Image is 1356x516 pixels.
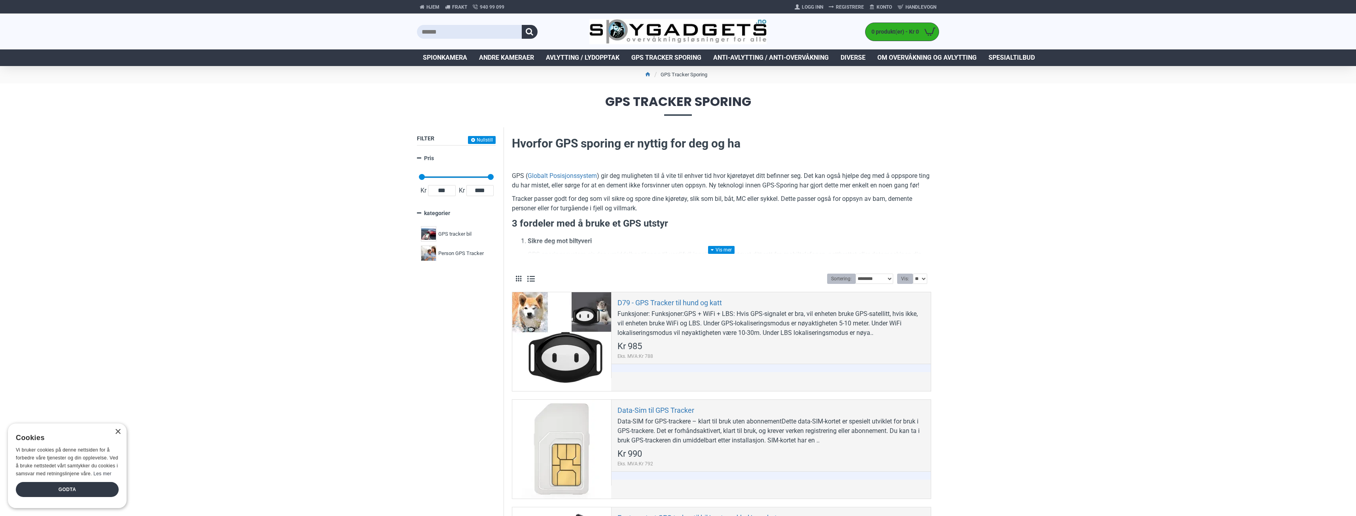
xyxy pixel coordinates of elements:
[528,171,597,181] a: Globalt Posisjonssystem
[625,49,707,66] a: GPS Tracker Sporing
[16,429,114,446] div: Cookies
[473,49,540,66] a: Andre kameraer
[827,274,856,284] label: Sortering:
[16,482,119,497] div: Godta
[877,53,977,62] span: Om overvåkning og avlytting
[895,1,939,13] a: Handlevogn
[877,4,892,11] span: Konto
[617,417,925,445] div: Data-SIM for GPS-trackere – klart til bruk uten abonnementDette data-SIM-kortet er spesielt utvik...
[512,194,931,213] p: Tracker passer godt for deg som vil sikre og spore dine kjøretøy, slik som bil, båt, MC eller syk...
[835,49,871,66] a: Diverse
[438,230,472,238] span: GPS tracker bil
[617,298,722,307] a: D79 - GPS Tracker til hund og katt
[512,292,611,391] a: D79 - GPS Tracker til hund og katt D79 - GPS Tracker til hund og katt
[479,53,534,62] span: Andre kameraer
[423,53,467,62] span: Spionkamera
[631,53,701,62] span: GPS Tracker Sporing
[865,23,939,41] a: 0 produkt(er) - Kr 0
[617,309,925,338] div: Funksjoner: Funksjoner:GPS + WiFi + LBS: Hvis GPS-signalet er bra, vil enheten bruke GPS-satellit...
[871,49,983,66] a: Om overvåkning og avlytting
[512,400,611,499] a: Data-Sim til GPS Tracker
[512,171,931,190] p: GPS ( ) gir deg muligheten til å vite til enhver tid hvor kjøretøyet ditt befinner seg. Det kan o...
[836,4,864,11] span: Registrere
[421,226,436,242] img: GPS tracker bil
[528,250,931,278] p: GPS sporingssystem gir deg umiddelbar tilgang til verdifull innsikt om kjøretøyet ditt rett fra m...
[897,274,913,284] label: Vis:
[826,1,867,13] a: Registrere
[617,460,653,467] span: Eks. MVA:Kr 792
[426,4,439,11] span: Hjem
[792,1,826,13] a: Logg Inn
[452,4,467,11] span: Frakt
[417,135,434,142] span: Filter
[468,136,496,144] button: Nullstill
[540,49,625,66] a: Avlytting / Lydopptak
[989,53,1035,62] span: Spesialtilbud
[617,342,642,351] span: Kr 985
[16,447,118,476] span: Vi bruker cookies på denne nettsiden for å forbedre våre tjenester og din opplevelse. Ved å bruke...
[707,49,835,66] a: Anti-avlytting / Anti-overvåkning
[528,237,592,245] strong: Sikre deg mot biltyveri
[417,206,496,220] a: kategorier
[865,28,921,36] span: 0 produkt(er) - Kr 0
[905,4,936,11] span: Handlevogn
[417,95,939,115] span: GPS Tracker Sporing
[617,450,642,458] span: Kr 990
[617,406,694,415] a: Data-Sim til GPS Tracker
[617,353,653,360] span: Eks. MVA:Kr 788
[802,4,823,11] span: Logg Inn
[419,186,428,195] span: Kr
[93,471,111,476] a: Les mer, opens a new window
[983,49,1041,66] a: Spesialtilbud
[421,246,436,261] img: Person GPS Tracker
[417,151,496,165] a: Pris
[115,429,121,435] div: Close
[713,53,829,62] span: Anti-avlytting / Anti-overvåkning
[841,53,865,62] span: Diverse
[589,19,767,45] img: SpyGadgets.no
[457,186,466,195] span: Kr
[867,1,895,13] a: Konto
[417,49,473,66] a: Spionkamera
[438,249,484,257] span: Person GPS Tracker
[512,217,931,231] h3: 3 fordeler med å bruke et GPS utstyr
[480,4,504,11] span: 940 99 099
[546,53,619,62] span: Avlytting / Lydopptak
[512,135,931,152] h2: Hvorfor GPS sporing er nyttig for deg og ha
